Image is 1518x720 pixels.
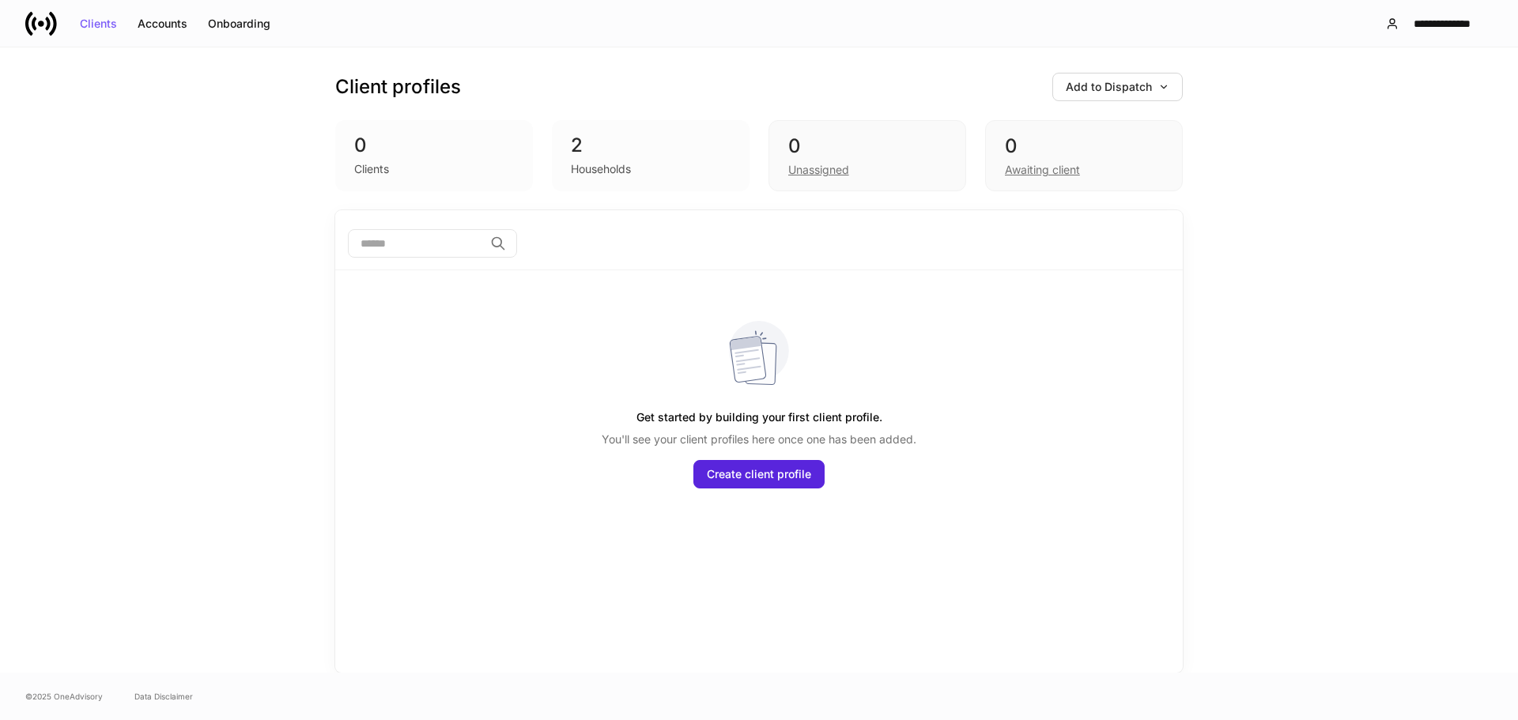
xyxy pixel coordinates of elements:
[571,133,731,158] div: 2
[693,460,825,488] button: Create client profile
[1052,73,1183,101] button: Add to Dispatch
[198,11,281,36] button: Onboarding
[354,161,389,177] div: Clients
[1005,134,1163,159] div: 0
[335,74,461,100] h3: Client profiles
[768,120,966,191] div: 0Unassigned
[127,11,198,36] button: Accounts
[788,134,946,159] div: 0
[354,133,514,158] div: 0
[985,120,1183,191] div: 0Awaiting client
[602,432,916,447] p: You'll see your client profiles here once one has been added.
[1066,81,1169,92] div: Add to Dispatch
[1005,162,1080,178] div: Awaiting client
[788,162,849,178] div: Unassigned
[80,18,117,29] div: Clients
[138,18,187,29] div: Accounts
[70,11,127,36] button: Clients
[707,469,811,480] div: Create client profile
[25,690,103,703] span: © 2025 OneAdvisory
[636,403,882,432] h5: Get started by building your first client profile.
[571,161,631,177] div: Households
[134,690,193,703] a: Data Disclaimer
[208,18,270,29] div: Onboarding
